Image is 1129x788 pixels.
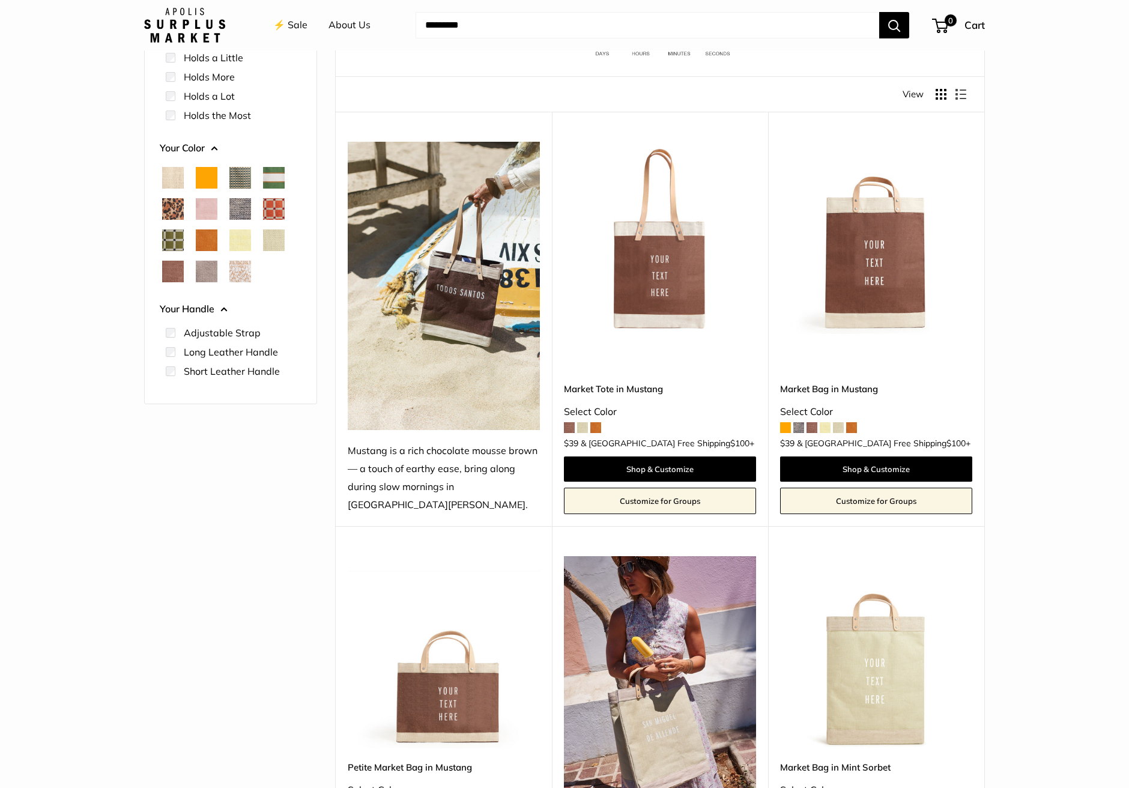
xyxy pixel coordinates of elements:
div: Select Color [780,403,972,421]
img: Apolis: Surplus Market [144,8,225,43]
a: About Us [328,16,371,34]
a: Petite Market Bag in Mustang [348,760,540,774]
img: Mustang is a rich chocolate mousse brown — a touch of earthy ease, bring along during slow mornin... [348,142,540,430]
button: Display products as list [955,89,966,100]
button: Orange [196,167,217,189]
span: $100 [946,438,966,449]
span: 0 [945,14,957,26]
button: Mint Sorbet [263,229,285,251]
a: Shop & Customize [780,456,972,482]
a: Customize for Groups [564,488,756,514]
img: Market Tote in Mustang [564,142,756,334]
label: Holds the Most [184,108,251,123]
button: Your Color [160,139,301,157]
a: Market Bag in Mustang [780,382,972,396]
a: Shop & Customize [564,456,756,482]
button: Chenille Window Sage [162,229,184,251]
label: Long Leather Handle [184,345,278,359]
span: Cart [964,19,985,31]
button: Blush [196,198,217,220]
a: Market Tote in Mustang [564,382,756,396]
button: Taupe [196,261,217,282]
img: Market Bag in Mustang [780,142,972,334]
input: Search... [416,12,879,38]
a: 0 Cart [933,16,985,35]
button: Cheetah [162,198,184,220]
a: Market Bag in MustangMarket Bag in Mustang [780,142,972,334]
button: Search [879,12,909,38]
button: Cognac [196,229,217,251]
div: Mustang is a rich chocolate mousse brown — a touch of earthy ease, bring along during slow mornin... [348,442,540,514]
div: Select Color [564,403,756,421]
button: Chenille Window Brick [263,198,285,220]
button: Display products as grid [936,89,946,100]
button: White Porcelain [229,261,251,282]
button: Daisy [229,229,251,251]
span: View [903,86,924,103]
img: Petite Market Bag in Mustang [348,556,540,748]
span: & [GEOGRAPHIC_DATA] Free Shipping + [581,439,754,447]
span: $100 [730,438,749,449]
button: Mustang [162,261,184,282]
label: Holds a Little [184,50,243,65]
span: $39 [780,438,795,449]
button: Natural [162,167,184,189]
a: Market Bag in Mint Sorbet [780,760,972,774]
img: Market Bag in Mint Sorbet [780,556,972,748]
label: Short Leather Handle [184,364,280,378]
button: Green Gingham [229,167,251,189]
a: ⚡️ Sale [273,16,307,34]
a: Petite Market Bag in MustangPetite Market Bag in Mustang [348,556,540,748]
a: Market Bag in Mint SorbetMarket Bag in Mint Sorbet [780,556,972,748]
a: Customize for Groups [780,488,972,514]
button: Your Handle [160,300,301,318]
a: Market Tote in MustangMarket Tote in Mustang [564,142,756,334]
button: Chambray [229,198,251,220]
label: Holds a Lot [184,89,235,103]
span: & [GEOGRAPHIC_DATA] Free Shipping + [797,439,970,447]
label: Adjustable Strap [184,326,261,340]
button: Court Green [263,167,285,189]
label: Holds More [184,70,235,84]
span: $39 [564,438,578,449]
